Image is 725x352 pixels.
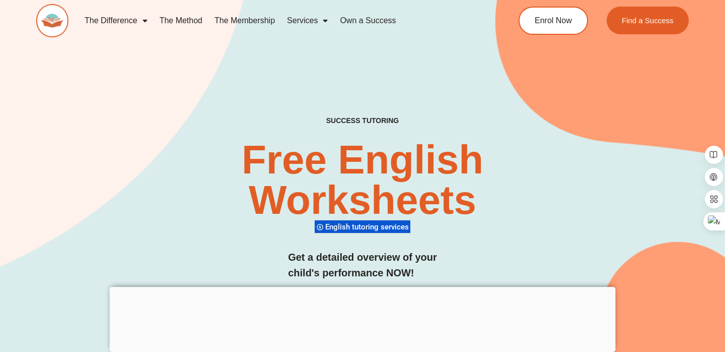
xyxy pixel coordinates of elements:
[110,287,616,349] iframe: Advertisement
[315,220,410,233] div: English tutoring services
[147,140,577,220] h2: Free English Worksheets​
[79,9,154,32] a: The Difference
[281,9,334,32] a: Services
[266,116,459,125] h4: SUCCESS TUTORING​
[325,222,412,231] span: English tutoring services
[334,9,402,32] a: Own a Success
[622,17,674,24] span: Find a Success
[607,7,689,34] a: Find a Success
[79,9,481,32] nav: Menu
[208,9,281,32] a: The Membership
[535,17,572,25] span: Enrol Now
[288,250,437,281] h3: Get a detailed overview of your child's performance NOW!
[154,9,208,32] a: The Method
[519,7,588,35] a: Enrol Now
